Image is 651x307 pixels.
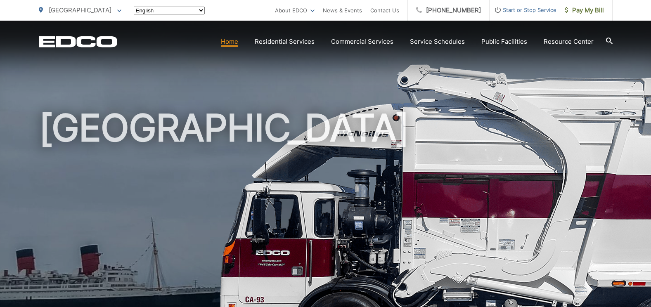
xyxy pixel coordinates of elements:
[331,37,393,47] a: Commercial Services
[275,5,315,15] a: About EDCO
[410,37,465,47] a: Service Schedules
[323,5,362,15] a: News & Events
[255,37,315,47] a: Residential Services
[39,36,117,47] a: EDCD logo. Return to the homepage.
[134,7,205,14] select: Select a language
[481,37,527,47] a: Public Facilities
[49,6,111,14] span: [GEOGRAPHIC_DATA]
[221,37,238,47] a: Home
[565,5,604,15] span: Pay My Bill
[544,37,594,47] a: Resource Center
[370,5,399,15] a: Contact Us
